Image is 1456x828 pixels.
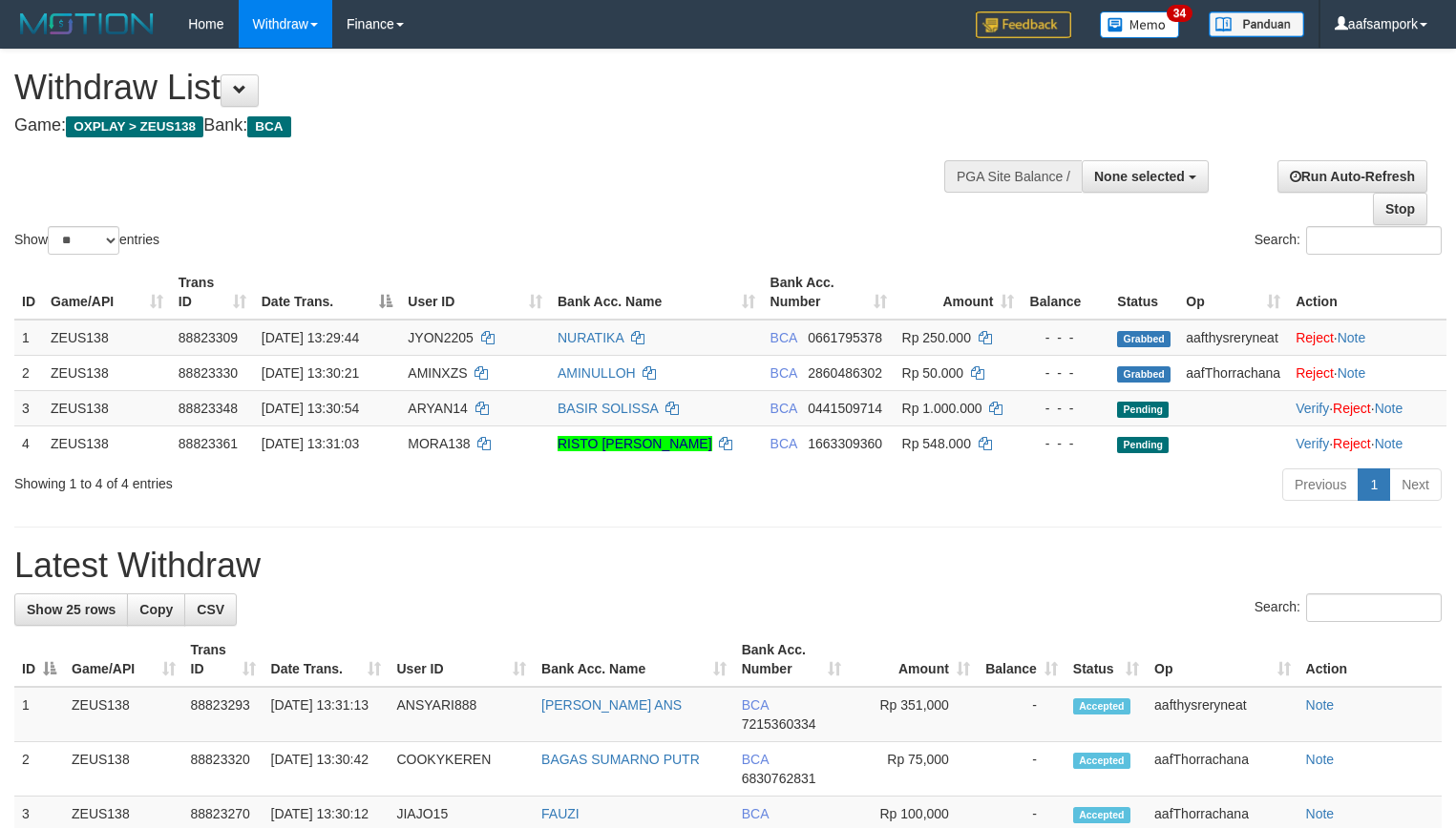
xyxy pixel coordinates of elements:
div: - - - [1029,434,1102,453]
h4: Game: Bank: [14,116,952,135]
a: Previous [1282,468,1359,501]
span: Copy 7215360334 to clipboard [742,716,816,732]
td: ZEUS138 [43,355,171,390]
span: [DATE] 13:31:03 [262,436,359,451]
button: None selected [1082,160,1209,193]
span: BCA [770,436,797,451]
th: Amount: activate to sort column ascending [895,265,1023,320]
td: 3 [14,390,43,425]
span: Copy [139,602,173,617]
th: User ID: activate to sort column ascending [389,632,534,687]
th: ID: activate to sort column descending [14,632,64,687]
a: Note [1338,330,1366,345]
span: Rp 50.000 [902,365,964,381]
span: BCA [742,806,769,821]
th: Status: activate to sort column ascending [1066,632,1147,687]
td: · [1288,355,1446,390]
span: BCA [770,330,797,345]
span: Show 25 rows [27,602,116,617]
a: Verify [1296,436,1329,451]
span: Grabbed [1117,366,1171,383]
a: Run Auto-Refresh [1277,160,1427,193]
th: Trans ID: activate to sort column ascending [183,632,264,687]
td: [DATE] 13:31:13 [264,687,390,742]
div: - - - [1029,363,1102,383]
th: Bank Acc. Number: activate to sort column ascending [763,265,895,320]
span: 34 [1167,5,1192,22]
td: 2 [14,355,43,390]
a: [PERSON_NAME] ANS [541,697,682,713]
span: BCA [742,752,769,767]
a: 1 [1358,468,1390,501]
span: Accepted [1073,698,1130,714]
th: ID [14,265,43,320]
span: Copy 1663309360 to clipboard [808,436,882,451]
span: Pending [1117,437,1169,453]
td: aafthysreryneat [1147,687,1298,742]
td: aafthysreryneat [1178,320,1288,356]
span: AMINXZS [408,365,467,381]
span: Rp 250.000 [902,330,971,345]
td: aafThorrachana [1147,742,1298,797]
span: Rp 548.000 [902,436,971,451]
a: Note [1306,806,1335,821]
a: Next [1389,468,1442,501]
a: Show 25 rows [14,593,128,626]
a: FAUZI [541,806,580,821]
th: Amount: activate to sort column ascending [849,632,978,687]
span: Pending [1117,402,1169,418]
img: Button%20Memo.svg [1100,11,1180,38]
td: Rp 75,000 [849,742,978,797]
td: Rp 351,000 [849,687,978,742]
span: ARYAN14 [408,401,468,416]
a: Note [1338,365,1366,381]
label: Search: [1255,226,1442,255]
td: 88823320 [183,742,264,797]
td: ZEUS138 [43,320,171,356]
th: Date Trans.: activate to sort column descending [254,265,401,320]
td: · · [1288,390,1446,425]
td: [DATE] 13:30:42 [264,742,390,797]
span: BCA [742,697,769,713]
a: Note [1375,401,1403,416]
h1: Withdraw List [14,69,952,107]
span: Copy 2860486302 to clipboard [808,365,882,381]
th: User ID: activate to sort column ascending [400,265,550,320]
a: Reject [1296,330,1334,345]
th: Bank Acc. Name: activate to sort column ascending [534,632,734,687]
span: MORA138 [408,436,470,451]
a: Note [1306,697,1335,713]
div: PGA Site Balance / [944,160,1082,193]
th: Bank Acc. Name: activate to sort column ascending [550,265,763,320]
span: [DATE] 13:30:54 [262,401,359,416]
th: Game/API: activate to sort column ascending [43,265,171,320]
td: 1 [14,320,43,356]
img: panduan.png [1209,11,1304,37]
a: Stop [1373,193,1427,225]
span: None selected [1094,169,1185,184]
div: - - - [1029,399,1102,418]
span: Copy 0661795378 to clipboard [808,330,882,345]
span: 88823330 [179,365,238,381]
span: 88823309 [179,330,238,345]
th: Balance: activate to sort column ascending [978,632,1066,687]
span: JYON2205 [408,330,473,345]
a: BAGAS SUMARNO PUTR [541,752,700,767]
td: ZEUS138 [64,687,183,742]
a: Copy [127,593,185,626]
a: Reject [1296,365,1334,381]
span: 88823361 [179,436,238,451]
span: Rp 1.000.000 [902,401,982,416]
a: BASIR SOLISSA [558,401,658,416]
th: Action [1298,632,1442,687]
td: 1 [14,687,64,742]
input: Search: [1306,226,1442,255]
span: [DATE] 13:29:44 [262,330,359,345]
span: OXPLAY > ZEUS138 [66,116,203,137]
span: Accepted [1073,807,1130,823]
th: Balance [1022,265,1109,320]
a: RISTO [PERSON_NAME] [558,436,712,451]
td: ANSYARI888 [389,687,534,742]
a: AMINULLOH [558,365,636,381]
span: Copy 6830762831 to clipboard [742,771,816,786]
